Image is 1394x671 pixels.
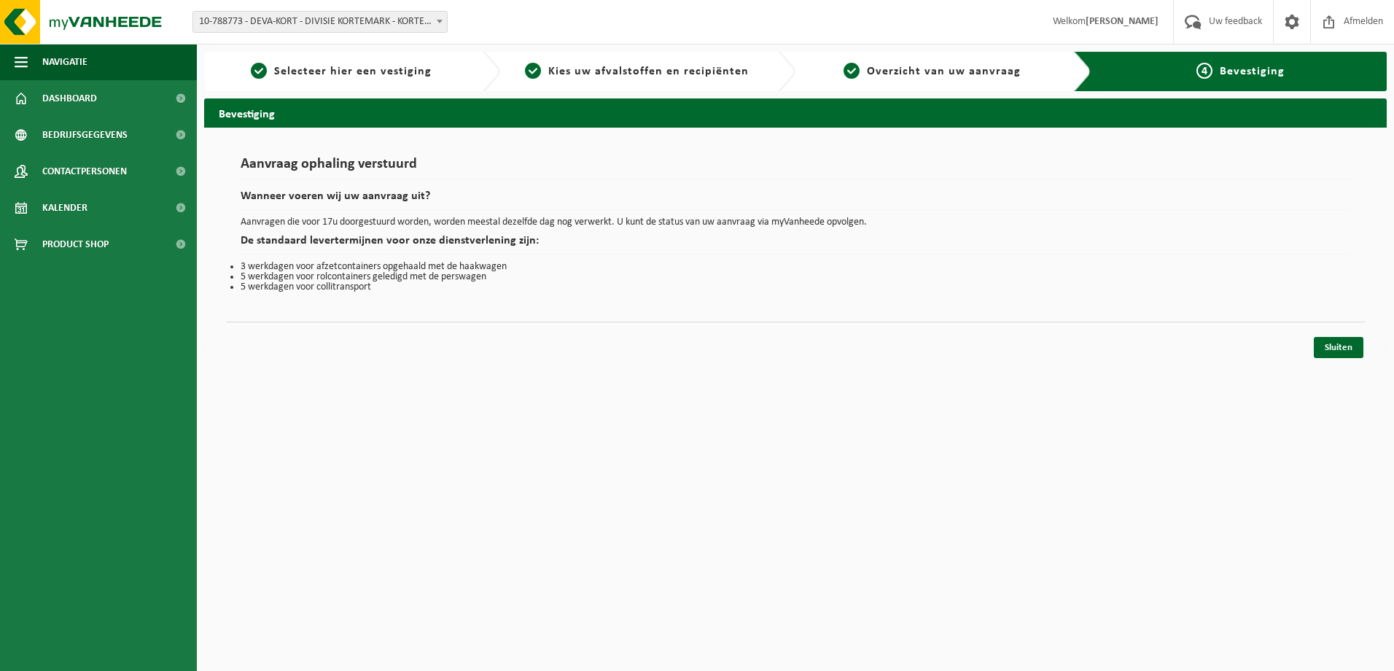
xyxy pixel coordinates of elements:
span: Bedrijfsgegevens [42,117,128,153]
span: 10-788773 - DEVA-KORT - DIVISIE KORTEMARK - KORTEMARK [193,12,447,32]
span: Navigatie [42,44,87,80]
p: Aanvragen die voor 17u doorgestuurd worden, worden meestal dezelfde dag nog verwerkt. U kunt de s... [241,217,1350,228]
span: Bevestiging [1220,66,1285,77]
span: 1 [251,63,267,79]
span: Contactpersonen [42,153,127,190]
span: Kies uw afvalstoffen en recipiënten [548,66,749,77]
span: 3 [844,63,860,79]
span: Kalender [42,190,87,226]
li: 3 werkdagen voor afzetcontainers opgehaald met de haakwagen [241,262,1350,272]
span: 10-788773 - DEVA-KORT - DIVISIE KORTEMARK - KORTEMARK [192,11,448,33]
h2: De standaard levertermijnen voor onze dienstverlening zijn: [241,235,1350,255]
a: 2Kies uw afvalstoffen en recipiënten [507,63,767,80]
span: Product Shop [42,226,109,263]
h1: Aanvraag ophaling verstuurd [241,157,1350,179]
a: Sluiten [1314,337,1363,358]
span: Selecteer hier een vestiging [274,66,432,77]
span: Dashboard [42,80,97,117]
span: Overzicht van uw aanvraag [867,66,1021,77]
span: 4 [1196,63,1212,79]
li: 5 werkdagen voor collitransport [241,282,1350,292]
h2: Wanneer voeren wij uw aanvraag uit? [241,190,1350,210]
a: 3Overzicht van uw aanvraag [803,63,1062,80]
li: 5 werkdagen voor rolcontainers geledigd met de perswagen [241,272,1350,282]
strong: [PERSON_NAME] [1086,16,1159,27]
span: 2 [525,63,541,79]
a: 1Selecteer hier een vestiging [211,63,471,80]
h2: Bevestiging [204,98,1387,127]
